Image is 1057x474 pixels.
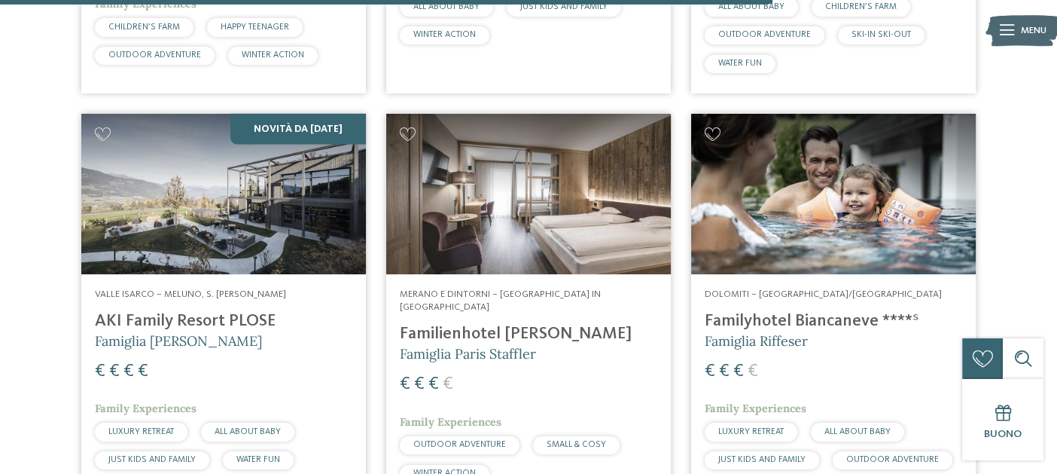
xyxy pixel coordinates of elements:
span: Family Experiences [95,402,196,415]
span: HAPPY TEENAGER [221,23,289,32]
span: € [95,362,105,381]
span: Family Experiences [705,402,806,415]
span: Family Experiences [400,415,501,429]
span: Famiglia Riffeser [705,332,808,350]
a: Buono [962,379,1043,460]
span: € [400,375,410,393]
span: JUST KIDS AND FAMILY [108,455,196,464]
span: OUTDOOR ADVENTURE [846,455,939,464]
span: OUTDOOR ADVENTURE [108,50,201,60]
span: CHILDREN’S FARM [108,23,180,32]
img: Cercate un hotel per famiglie? Qui troverete solo i migliori! [81,114,366,274]
img: Cercate un hotel per famiglie? Qui troverete solo i migliori! [691,114,976,274]
span: Dolomiti – [GEOGRAPHIC_DATA]/[GEOGRAPHIC_DATA] [705,289,942,299]
span: € [443,375,453,393]
span: Valle Isarco – Meluno, S. [PERSON_NAME] [95,289,286,299]
span: Famiglia Paris Staffler [400,345,536,362]
span: ALL ABOUT BABY [215,427,281,436]
h4: Familienhotel [PERSON_NAME] [400,324,657,344]
span: WATER FUN [236,455,280,464]
h4: AKI Family Resort PLOSE [95,311,352,332]
span: € [138,362,148,381]
span: € [733,362,744,381]
span: € [719,362,730,381]
span: WATER FUN [718,59,762,68]
span: Buono [984,429,1022,439]
h4: Familyhotel Biancaneve ****ˢ [705,311,962,332]
span: SMALL & COSY [547,440,606,449]
span: JUST KIDS AND FAMILY [718,455,806,464]
span: € [748,362,758,381]
span: OUTDOOR ADVENTURE [718,30,811,39]
span: € [705,362,715,381]
span: SKI-IN SKI-OUT [851,30,911,39]
span: JUST KIDS AND FAMILY [520,2,608,11]
span: LUXURY RETREAT [718,427,784,436]
span: € [123,362,134,381]
span: ALL ABOUT BABY [824,427,891,436]
span: CHILDREN’S FARM [825,2,897,11]
img: Cercate un hotel per famiglie? Qui troverete solo i migliori! [386,114,671,274]
span: LUXURY RETREAT [108,427,174,436]
span: € [109,362,120,381]
span: Merano e dintorni – [GEOGRAPHIC_DATA] in [GEOGRAPHIC_DATA] [400,289,601,313]
span: € [428,375,439,393]
span: ALL ABOUT BABY [413,2,480,11]
span: ALL ABOUT BABY [718,2,784,11]
span: WINTER ACTION [242,50,304,60]
span: € [414,375,425,393]
span: WINTER ACTION [413,30,476,39]
span: Famiglia [PERSON_NAME] [95,332,262,350]
span: OUTDOOR ADVENTURE [413,440,506,449]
